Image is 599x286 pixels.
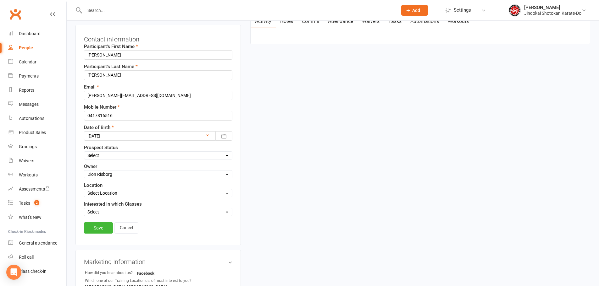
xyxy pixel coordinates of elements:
span: Add [412,8,420,13]
span: 2 [34,200,39,205]
label: Mobile Number [84,103,120,111]
a: Activity [251,14,276,29]
label: Date of Birth [84,124,114,131]
h3: Contact information [84,33,232,43]
a: Dashboard [8,27,66,41]
a: General attendance kiosk mode [8,236,66,250]
span: Settings [454,3,471,17]
a: Automations [8,111,66,126]
a: Automations [406,14,443,29]
h3: Marketing Information [84,258,232,265]
div: Product Sales [19,130,46,135]
label: Prospect Status [84,144,118,151]
input: Mobile Number [84,111,232,120]
div: Jindokai Shotokan Karate-Do [524,10,581,16]
a: What's New [8,210,66,224]
div: People [19,45,33,50]
input: Participant's Last Name [84,70,232,80]
label: Interested in which Classes [84,200,142,208]
div: Open Intercom Messenger [6,265,21,280]
div: Automations [19,116,44,121]
a: Workouts [8,168,66,182]
label: Email [84,83,99,91]
a: Reports [8,83,66,97]
button: Add [401,5,428,16]
div: Messages [19,102,39,107]
a: Calendar [8,55,66,69]
div: Dashboard [19,31,41,36]
div: What's New [19,215,42,220]
a: Save [84,222,113,234]
div: Assessments [19,186,50,192]
a: Payments [8,69,66,83]
a: Cancel [114,222,138,234]
div: [PERSON_NAME] [524,5,581,10]
a: Product Sales [8,126,66,140]
a: Gradings [8,140,66,154]
div: Workouts [19,172,38,177]
input: Participant's First Name [84,50,232,60]
input: Email [84,91,232,100]
img: thumb_image1661986740.png [508,4,521,17]
strong: Facebook [137,271,173,276]
a: Waivers [8,154,66,168]
input: Search... [83,6,393,15]
div: Payments [19,73,39,78]
div: Waivers [19,158,34,163]
a: Tasks 2 [8,196,66,210]
a: Comms [297,14,324,29]
label: Owner [84,163,97,170]
div: Roll call [19,255,34,260]
a: Class kiosk mode [8,264,66,278]
a: Attendance [324,14,358,29]
a: Notes [276,14,297,29]
div: Which one of our Training Locations is of most interest to you? [85,278,191,284]
a: Clubworx [8,6,23,22]
div: Reports [19,88,34,93]
a: Roll call [8,250,66,264]
div: How did you hear about us? [85,270,137,276]
a: Messages [8,97,66,111]
a: Assessments [8,182,66,196]
a: People [8,41,66,55]
div: Calendar [19,59,36,64]
div: Class check-in [19,269,47,274]
a: Waivers [358,14,384,29]
label: Participant's First Name [84,43,138,50]
a: × [206,132,209,139]
a: Workouts [443,14,473,29]
div: General attendance [19,240,57,246]
div: Tasks [19,201,30,206]
div: Gradings [19,144,37,149]
label: Participant's Last Name [84,63,138,70]
a: Tasks [384,14,406,29]
label: Location [84,181,103,189]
